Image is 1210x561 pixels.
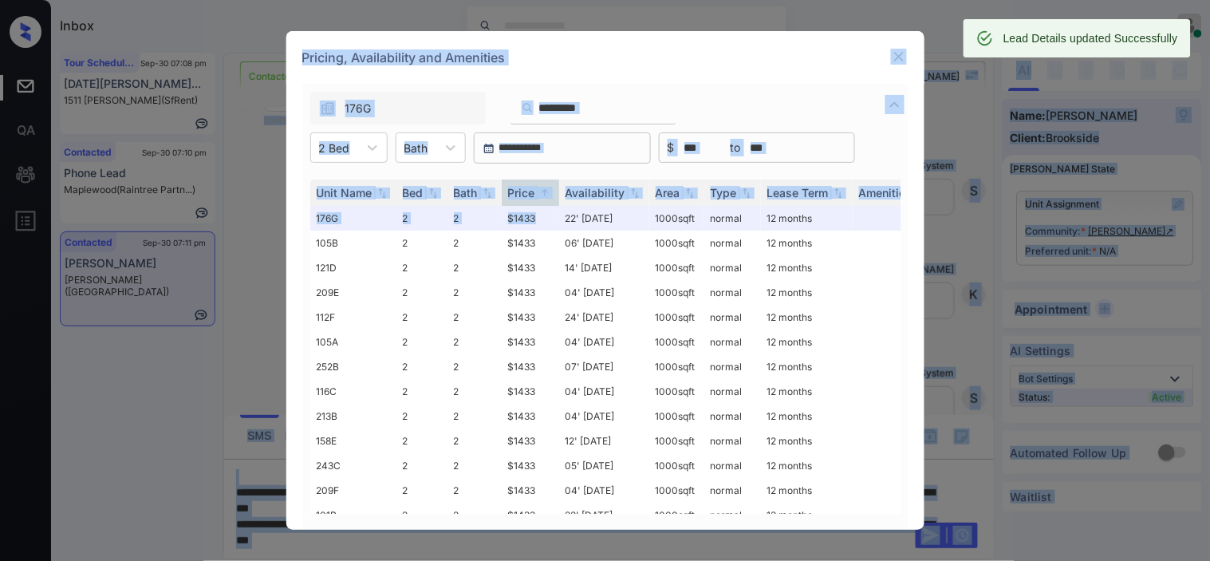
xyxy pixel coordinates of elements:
[761,404,853,429] td: 12 months
[668,139,675,156] span: $
[396,330,447,354] td: 2
[559,255,649,280] td: 14' [DATE]
[761,453,853,478] td: 12 months
[559,404,649,429] td: 04' [DATE]
[447,231,502,255] td: 2
[704,206,761,231] td: normal
[559,453,649,478] td: 05' [DATE]
[649,354,704,379] td: 1000 sqft
[447,429,502,453] td: 2
[502,379,559,404] td: $1433
[310,255,396,280] td: 121D
[859,186,912,200] div: Amenities
[731,139,741,156] span: to
[502,330,559,354] td: $1433
[310,478,396,503] td: 209F
[502,305,559,330] td: $1433
[761,478,853,503] td: 12 months
[649,478,704,503] td: 1000 sqft
[447,503,502,527] td: 2
[447,404,502,429] td: 2
[345,100,372,117] span: 176G
[447,330,502,354] td: 2
[656,186,680,200] div: Area
[761,330,853,354] td: 12 months
[704,453,761,478] td: normal
[885,95,905,114] img: icon-zuma
[454,186,478,200] div: Bath
[704,379,761,404] td: normal
[649,429,704,453] td: 1000 sqft
[761,379,853,404] td: 12 months
[502,255,559,280] td: $1433
[396,305,447,330] td: 2
[649,231,704,255] td: 1000 sqft
[310,280,396,305] td: 209E
[704,255,761,280] td: normal
[559,206,649,231] td: 22' [DATE]
[559,231,649,255] td: 06' [DATE]
[310,429,396,453] td: 158E
[627,188,643,199] img: sorting
[502,354,559,379] td: $1433
[425,188,441,199] img: sorting
[447,478,502,503] td: 2
[761,206,853,231] td: 12 months
[396,379,447,404] td: 2
[559,379,649,404] td: 04' [DATE]
[559,280,649,305] td: 04' [DATE]
[396,280,447,305] td: 2
[649,379,704,404] td: 1000 sqft
[704,305,761,330] td: normal
[649,330,704,354] td: 1000 sqft
[508,186,535,200] div: Price
[767,186,829,200] div: Lease Term
[649,404,704,429] td: 1000 sqft
[704,404,761,429] td: normal
[320,101,336,117] img: icon-zuma
[761,280,853,305] td: 12 months
[447,305,502,330] td: 2
[396,354,447,379] td: 2
[502,478,559,503] td: $1433
[830,188,846,199] img: sorting
[396,206,447,231] td: 2
[649,503,704,527] td: 1000 sqft
[704,231,761,255] td: normal
[310,354,396,379] td: 252B
[761,255,853,280] td: 12 months
[704,429,761,453] td: normal
[559,305,649,330] td: 24' [DATE]
[447,280,502,305] td: 2
[310,330,396,354] td: 105A
[649,206,704,231] td: 1000 sqft
[761,231,853,255] td: 12 months
[447,206,502,231] td: 2
[704,354,761,379] td: normal
[447,453,502,478] td: 2
[502,453,559,478] td: $1433
[1003,24,1178,53] div: Lead Details updated Successfully
[502,503,559,527] td: $1433
[704,478,761,503] td: normal
[537,187,553,199] img: sorting
[310,453,396,478] td: 243C
[479,188,495,199] img: sorting
[310,404,396,429] td: 213B
[559,354,649,379] td: 07' [DATE]
[649,305,704,330] td: 1000 sqft
[396,404,447,429] td: 2
[396,503,447,527] td: 2
[447,354,502,379] td: 2
[891,49,907,65] img: close
[447,379,502,404] td: 2
[396,453,447,478] td: 2
[704,280,761,305] td: normal
[761,429,853,453] td: 12 months
[704,503,761,527] td: normal
[649,255,704,280] td: 1000 sqft
[396,478,447,503] td: 2
[761,503,853,527] td: 12 months
[559,330,649,354] td: 04' [DATE]
[317,186,372,200] div: Unit Name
